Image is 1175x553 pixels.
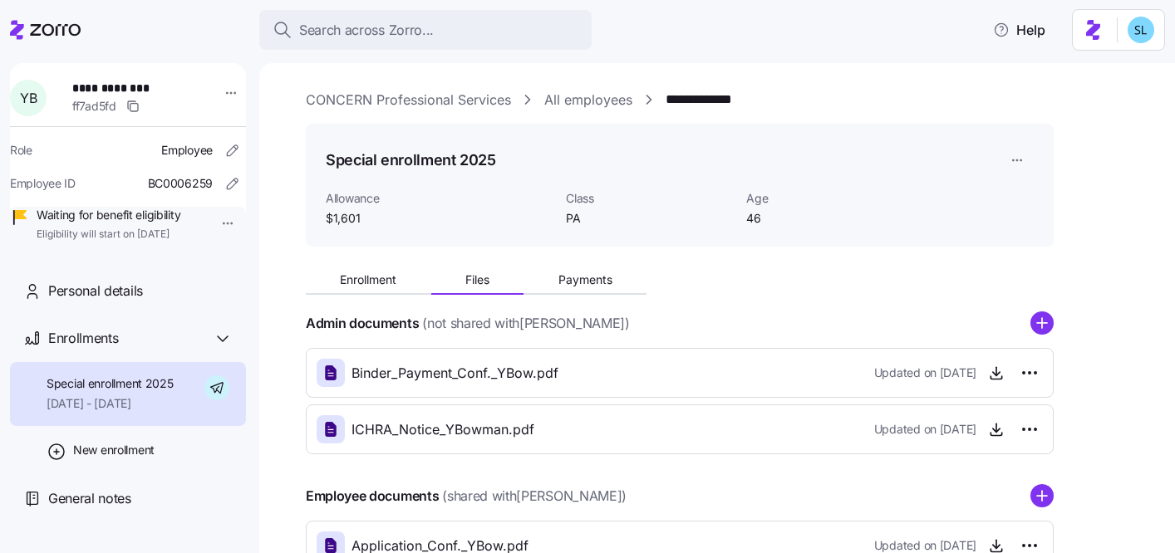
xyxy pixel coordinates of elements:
span: ICHRA_Notice_YBowman.pdf [352,419,534,440]
span: PA [566,210,733,227]
h4: Employee documents [306,487,439,506]
span: Eligibility will start on [DATE] [37,228,180,242]
span: General notes [48,488,131,509]
svg: add icon [1030,484,1054,507]
span: Enrollment [340,274,396,286]
span: Files [465,274,489,286]
span: Personal details [48,281,143,301]
span: (shared with [PERSON_NAME] ) [442,486,627,507]
span: Waiting for benefit eligibility [37,207,180,223]
a: CONCERN Professional Services [306,90,511,110]
span: ff7ad5fd [72,98,116,115]
img: 7c620d928e46699fcfb78cede4daf1d1 [1128,17,1154,43]
span: Y B [20,91,37,105]
span: Allowance [326,190,553,207]
h4: Admin documents [306,314,419,333]
a: All employees [544,90,632,110]
span: Updated on [DATE] [874,421,976,438]
svg: add icon [1030,311,1054,335]
span: Help [993,20,1045,40]
h1: Special enrollment 2025 [326,149,496,170]
span: 46 [746,210,913,227]
span: Employee ID [10,175,76,192]
span: Enrollments [48,328,118,349]
button: Help [980,13,1059,46]
span: Updated on [DATE] [874,365,976,381]
span: Special enrollment 2025 [47,375,174,392]
span: $1,601 [326,210,553,227]
span: New enrollment [73,442,155,458]
span: Employee [161,142,213,159]
span: Payments [558,274,612,286]
span: [DATE] - [DATE] [47,395,174,412]
span: (not shared with [PERSON_NAME] ) [422,313,629,334]
button: Search across Zorro... [259,10,592,50]
span: Role [10,142,32,159]
span: BC0006259 [148,175,213,192]
span: Class [566,190,733,207]
span: Age [746,190,913,207]
span: Binder_Payment_Conf._YBow.pdf [352,363,558,384]
span: Search across Zorro... [299,20,434,41]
